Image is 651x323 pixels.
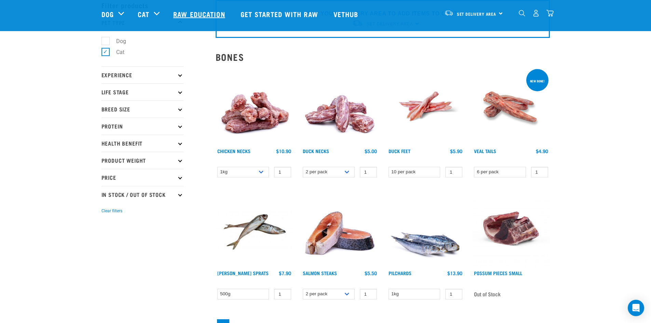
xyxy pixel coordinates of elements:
img: van-moving.png [444,10,453,16]
div: Open Intercom Messenger [628,300,644,316]
a: Cat [138,9,149,19]
div: $5.50 [365,270,377,276]
img: Pile Of Chicken Necks For Pets [216,68,293,145]
div: $13.90 [447,270,462,276]
input: 1 [445,289,462,299]
a: Raw Education [166,0,233,28]
a: Salmon Steaks [303,272,337,274]
img: home-icon@2x.png [546,10,554,17]
button: Clear filters [101,208,122,214]
img: Pile Of Duck Necks For Pets [301,68,379,145]
img: Veal Tails [472,68,550,145]
a: Possum Pieces Small [474,272,522,274]
img: 1148 Salmon Steaks 01 [301,190,379,267]
div: New bone! [527,76,548,86]
input: 1 [274,289,291,299]
p: In Stock / Out Of Stock [101,186,184,203]
a: Veal Tails [474,150,496,152]
img: Raw Essentials Duck Feet Raw Meaty Bones For Dogs [387,68,464,145]
div: $10.90 [276,148,291,154]
p: Health Benefit [101,135,184,152]
p: Breed Size [101,100,184,118]
input: 1 [531,167,548,177]
label: Cat [105,48,127,56]
input: 1 [360,289,377,299]
p: Price [101,169,184,186]
a: Get started with Raw [234,0,327,28]
div: $5.00 [365,148,377,154]
input: 1 [274,167,291,177]
img: user.png [532,10,540,17]
div: $5.90 [450,148,462,154]
p: Product Weight [101,152,184,169]
a: Dog [101,9,114,19]
a: Duck Feet [389,150,410,152]
p: Protein [101,118,184,135]
div: $4.90 [536,148,548,154]
img: Jack Mackarel Sparts Raw Fish For Dogs [216,190,293,267]
a: Vethub [327,0,367,28]
p: Life Stage [101,83,184,100]
img: Possum Piece Small [472,190,550,267]
label: Dog [105,37,129,45]
a: Duck Necks [303,150,329,152]
p: Experience [101,66,184,83]
a: Pilchards [389,272,411,274]
div: $7.90 [279,270,291,276]
input: 1 [445,167,462,177]
span: Out of Stock [474,289,501,299]
img: Four Whole Pilchards [387,190,464,267]
span: Set Delivery Area [457,13,497,15]
a: [PERSON_NAME] Sprats [217,272,269,274]
input: 1 [360,167,377,177]
img: home-icon-1@2x.png [519,10,525,16]
h2: Bones [216,52,550,62]
a: Chicken Necks [217,150,250,152]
